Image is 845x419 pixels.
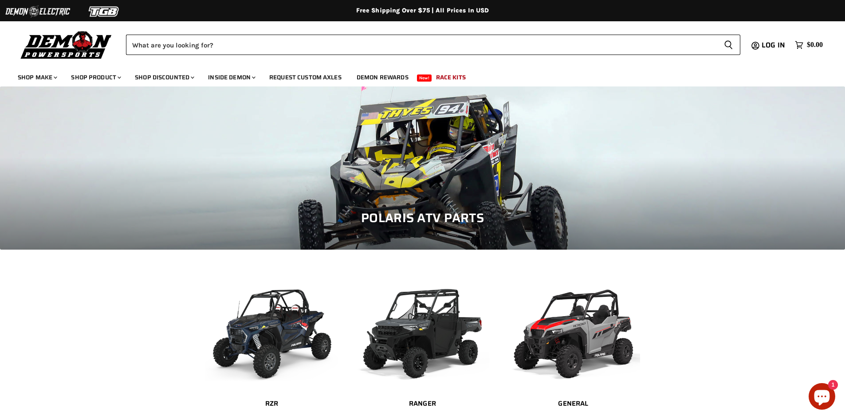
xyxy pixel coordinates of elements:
[758,41,790,49] a: Log in
[806,383,838,412] inbox-online-store-chat: Shopify online store chat
[263,68,348,86] a: Request Custom Axles
[350,68,415,86] a: Demon Rewards
[507,276,640,387] img: General
[417,74,432,82] span: New!
[68,7,778,15] div: Free Shipping Over $75 | All Prices In USD
[11,65,821,86] ul: Main menu
[126,35,740,55] form: Product
[205,399,338,408] h2: RZR
[507,394,640,414] a: General
[64,68,126,86] a: Shop Product
[356,399,489,408] h2: Ranger
[356,394,489,414] a: Ranger
[790,39,827,51] a: $0.00
[126,35,717,55] input: Search
[205,394,338,414] a: RZR
[13,211,832,226] h1: Polaris ATV Parts
[11,68,63,86] a: Shop Make
[4,3,71,20] img: Demon Electric Logo 2
[717,35,740,55] button: Search
[762,39,785,51] span: Log in
[807,41,823,49] span: $0.00
[507,399,640,408] h2: General
[128,68,200,86] a: Shop Discounted
[429,68,472,86] a: Race Kits
[71,3,138,20] img: TGB Logo 2
[201,68,261,86] a: Inside Demon
[18,29,115,60] img: Demon Powersports
[356,276,489,387] img: Ranger
[205,276,338,387] img: RZR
